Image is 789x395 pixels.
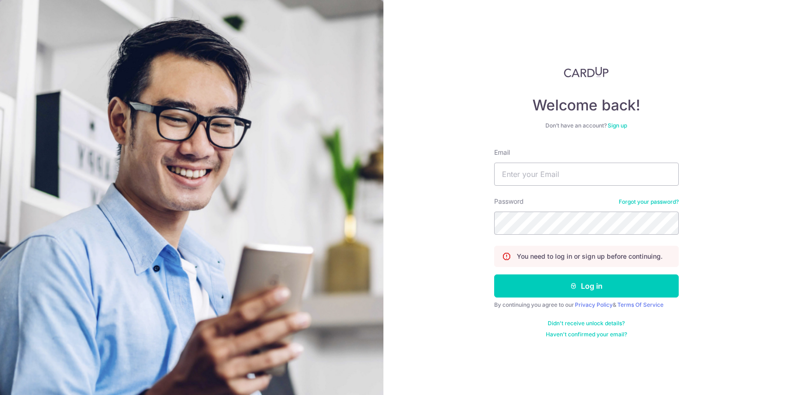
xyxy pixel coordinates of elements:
[617,301,663,308] a: Terms Of Service
[608,122,627,129] a: Sign up
[564,67,609,78] img: CardUp Logo
[548,320,625,327] a: Didn't receive unlock details?
[546,331,627,338] a: Haven't confirmed your email?
[619,198,679,206] a: Forgot your password?
[494,122,679,129] div: Don’t have an account?
[494,163,679,186] input: Enter your Email
[494,148,510,157] label: Email
[494,274,679,298] button: Log in
[494,301,679,309] div: By continuing you agree to our &
[517,252,663,261] p: You need to log in or sign up before continuing.
[575,301,613,308] a: Privacy Policy
[494,96,679,115] h4: Welcome back!
[494,197,524,206] label: Password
